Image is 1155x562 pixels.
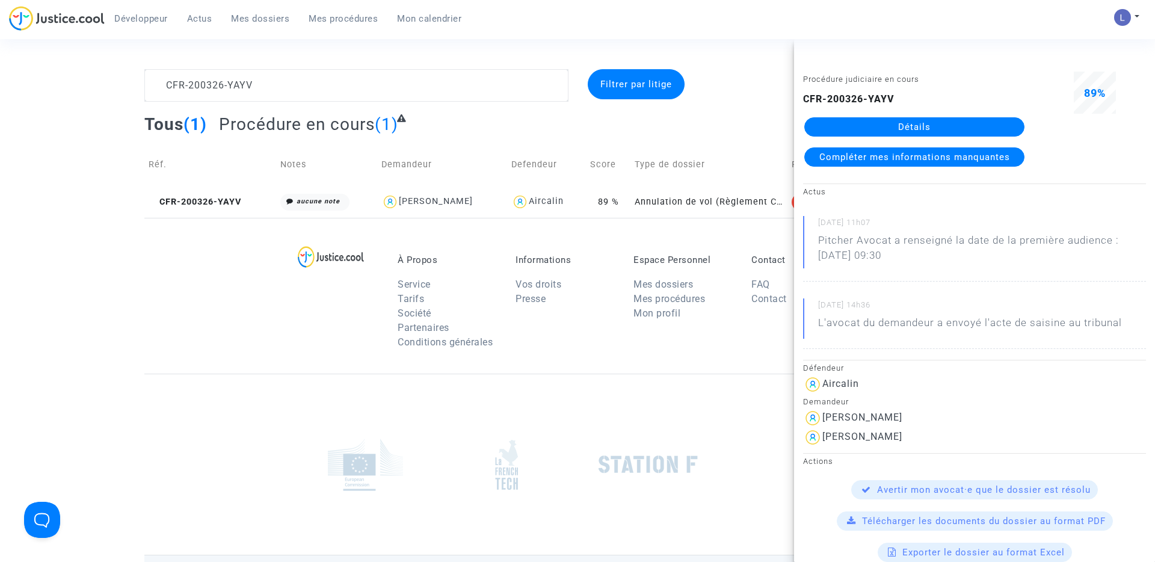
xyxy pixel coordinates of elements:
td: Type de dossier [630,143,787,186]
p: Contact [751,255,851,265]
a: Tarifs [398,293,424,304]
a: Développeur [105,10,177,28]
a: Actus [177,10,222,28]
span: Exporter le dossier au format Excel [902,547,1065,558]
iframe: Help Scout Beacon - Open [24,502,60,538]
div: [PERSON_NAME] [399,196,473,206]
b: CFR-200326-YAYV [803,93,895,105]
img: icon-user.svg [511,193,529,211]
td: Defendeur [507,143,586,186]
a: Presse [516,293,546,304]
img: jc-logo.svg [9,6,105,31]
img: icon-user.svg [803,375,822,394]
img: europe_commision.png [328,439,403,491]
img: AATXAJzI13CaqkJmx-MOQUbNyDE09GJ9dorwRvFSQZdH=s96-c [1114,9,1131,26]
div: Judiciaire [792,194,846,211]
span: 89 % [598,197,619,207]
span: Compléter mes informations manquantes [819,152,1010,162]
p: Espace Personnel [633,255,733,265]
td: Demandeur [377,143,507,186]
a: Partenaires [398,322,449,333]
img: icon-user.svg [803,428,822,447]
span: Télécharger les documents du dossier au format PDF [862,516,1106,526]
p: À Propos [398,255,497,265]
div: Aircalin [822,378,859,389]
i: aucune note [297,197,340,205]
a: Société [398,307,431,319]
a: Mon profil [633,307,680,319]
td: Score [586,143,630,186]
p: L'avocat du demandeur a envoyé l'acte de saisine au tribunal [818,315,1122,336]
a: Détails [804,117,1024,137]
small: Procédure judiciaire en cours [803,75,919,84]
span: 89% [1084,87,1106,99]
a: Mes procédures [633,293,705,304]
img: logo-lg.svg [298,246,365,268]
div: [PERSON_NAME] [822,412,902,423]
p: Informations [516,255,615,265]
td: Annulation de vol (Règlement CE n°261/2004) [630,186,787,218]
span: Procédure en cours [219,114,375,134]
div: [PERSON_NAME] [822,431,902,442]
img: french_tech.png [495,439,518,490]
span: (1) [375,114,398,134]
span: Mes dossiers [231,13,289,24]
span: Tous [144,114,183,134]
small: Défendeur [803,363,844,372]
span: CFR-200326-YAYV [149,197,241,207]
span: Actus [187,13,212,24]
small: [DATE] 11h07 [818,217,1146,233]
div: Aircalin [529,196,564,206]
small: Actions [803,457,833,466]
td: Phase [787,143,870,186]
a: Service [398,279,431,290]
a: Mes dossiers [221,10,299,28]
small: Demandeur [803,397,849,406]
span: Filtrer par litige [600,79,672,90]
span: Mes procédures [309,13,378,24]
span: Mon calendrier [397,13,461,24]
span: Développeur [114,13,168,24]
a: Mes procédures [299,10,387,28]
a: Contact [751,293,787,304]
a: Vos droits [516,279,561,290]
td: Réf. [144,143,276,186]
span: Avertir mon avocat·e que le dossier est résolu [877,484,1091,495]
a: Conditions générales [398,336,493,348]
a: Mes dossiers [633,279,693,290]
p: Pitcher Avocat a renseigné la date de la première audience : [DATE] 09:30 [818,233,1146,269]
img: stationf.png [599,455,698,474]
img: icon-user.svg [381,193,399,211]
td: Notes [276,143,378,186]
img: icon-user.svg [803,409,822,428]
a: Mon calendrier [387,10,471,28]
a: FAQ [751,279,770,290]
span: (1) [183,114,207,134]
small: [DATE] 14h36 [818,300,1146,315]
small: Actus [803,187,826,196]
